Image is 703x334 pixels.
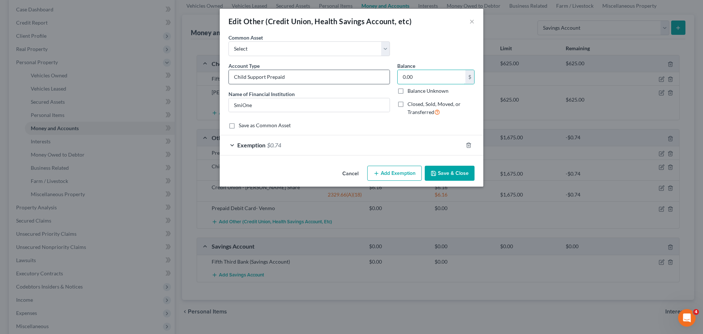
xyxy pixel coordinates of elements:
[228,34,263,41] label: Common Asset
[465,70,474,84] div: $
[237,142,265,148] span: Exemption
[267,142,281,148] span: $0.74
[336,166,364,181] button: Cancel
[469,17,475,26] button: ×
[239,122,291,129] label: Save as Common Asset
[229,70,390,84] input: Credit Union, HSA, etc
[408,101,461,115] span: Closed, Sold, Moved, or Transferred
[425,166,475,181] button: Save & Close
[678,309,696,327] iframe: Intercom live chat
[228,16,412,26] div: Edit Other (Credit Union, Health Savings Account, etc)
[397,62,415,70] label: Balance
[228,62,260,70] label: Account Type
[408,87,449,95] label: Balance Unknown
[229,98,390,112] input: Enter name...
[228,91,295,97] span: Name of Financial Institution
[398,70,465,84] input: 0.00
[693,309,699,315] span: 4
[367,166,422,181] button: Add Exemption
